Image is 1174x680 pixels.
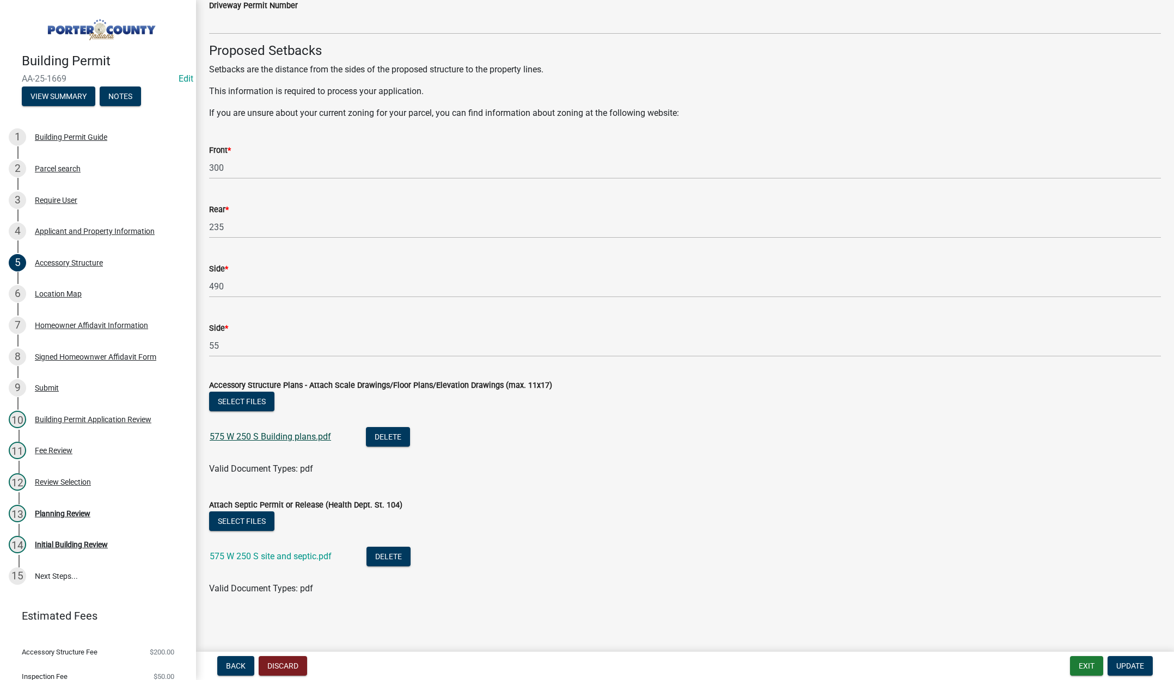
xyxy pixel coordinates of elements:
a: 575 W 250 S Building plans.pdf [210,431,331,442]
button: Select files [209,511,274,531]
div: Planning Review [35,510,90,517]
div: Require User [35,196,77,204]
div: 9 [9,379,26,397]
div: Initial Building Review [35,541,108,548]
label: Front [209,147,231,154]
a: 575 W 250 S site and septic.pdf [210,551,332,561]
a: Estimated Fees [9,605,179,627]
label: Side [209,265,228,273]
div: 1 [9,128,26,146]
button: Delete [366,547,411,566]
div: 10 [9,411,26,428]
span: $50.00 [154,673,174,680]
div: 11 [9,442,26,459]
div: Submit [35,384,59,392]
button: Notes [100,86,141,106]
a: Edit [179,73,193,84]
span: $200.00 [150,648,174,656]
span: Valid Document Types: pdf [209,463,313,474]
button: Exit [1070,656,1103,676]
span: Inspection Fee [22,673,68,680]
p: If you are unsure about your current zoning for your parcel, you can find information about zonin... [209,107,1161,120]
wm-modal-confirm: Summary [22,92,95,101]
div: 14 [9,536,26,553]
wm-modal-confirm: Notes [100,92,141,101]
div: 3 [9,191,26,209]
wm-modal-confirm: Delete Document [366,432,410,443]
wm-modal-confirm: Delete Document [366,552,411,562]
div: 15 [9,567,26,585]
div: Location Map [35,290,82,298]
p: Setbacks are the distance from the sides of the proposed structure to the property lines. [209,63,1161,76]
wm-modal-confirm: Edit Application Number [179,73,193,84]
div: 13 [9,505,26,522]
div: 12 [9,473,26,491]
div: 8 [9,348,26,366]
div: 6 [9,285,26,302]
div: Building Permit Application Review [35,416,151,423]
div: Signed Homeownwer Affidavit Form [35,353,156,361]
label: Attach Septic Permit or Release (Health Dept. St. 104) [209,502,402,509]
button: View Summary [22,86,95,106]
div: Fee Review [35,447,72,454]
button: Discard [259,656,307,676]
div: Homeowner Affidavit Information [35,322,148,329]
span: Update [1116,662,1144,670]
div: Building Permit Guide [35,133,107,141]
div: Review Selection [35,478,91,486]
button: Delete [366,427,410,447]
div: 2 [9,160,26,177]
label: Driveway Permit Number [209,2,298,10]
button: Select files [209,392,274,411]
span: Valid Document Types: pdf [209,583,313,594]
h4: Proposed Setbacks [209,43,1161,59]
div: 5 [9,254,26,271]
span: Back [226,662,246,670]
h4: Building Permit [22,53,187,69]
div: Accessory Structure [35,259,103,267]
div: 4 [9,222,26,240]
button: Back [217,656,254,676]
p: This information is required to process your application. [209,85,1161,98]
label: Accessory Structure Plans - Attach Scale Drawings/Floor Plans/Elevation Drawings (max. 11x17) [209,382,552,390]
div: 7 [9,317,26,334]
div: Applicant and Property Information [35,227,155,235]
label: Rear [209,206,229,214]
img: Porter County, Indiana [22,11,179,42]
label: Side [209,325,228,332]
div: Parcel search [35,165,81,172]
span: Accessory Structure Fee [22,648,97,656]
button: Update [1108,656,1153,676]
span: AA-25-1669 [22,73,174,84]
